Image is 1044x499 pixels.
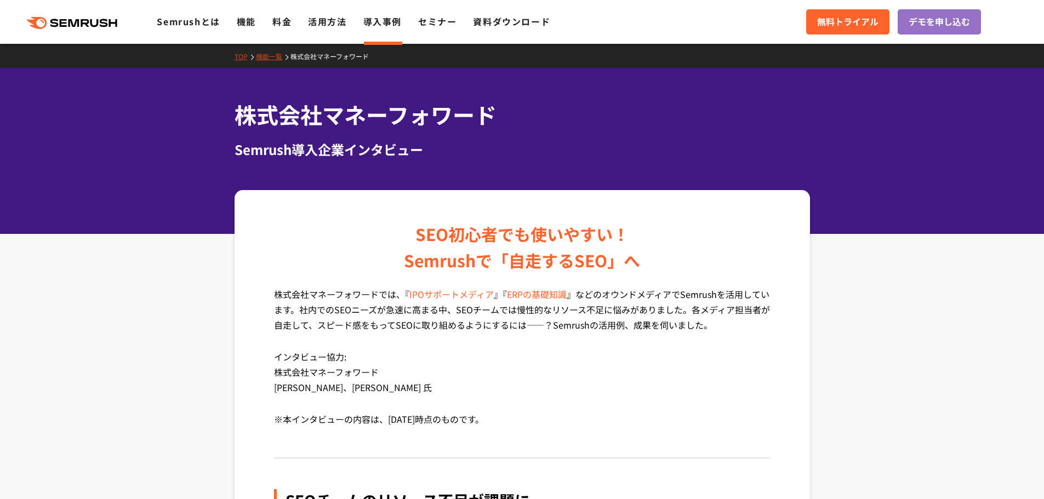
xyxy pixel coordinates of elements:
[909,15,970,29] span: デモを申し込む
[274,411,771,443] p: ※本インタビューの内容は、[DATE]時点のものです。
[473,15,550,28] a: 資料ダウンロード
[274,349,771,411] p: インタビュー協力: 株式会社マネーフォワード [PERSON_NAME]、[PERSON_NAME] 氏
[507,288,567,301] a: ERPの基礎知識
[806,9,889,35] a: 無料トライアル
[817,15,878,29] span: 無料トライアル
[256,51,290,61] a: 機能一覧
[418,15,457,28] a: セミナー
[308,15,346,28] a: 活用方法
[235,99,810,131] h1: 株式会社マネーフォワード
[235,140,810,159] div: Semrush導入企業インタビュー
[274,286,771,349] p: 株式会社マネーフォワードでは、『 』『 』などのオウンドメディアでSemrushを活用しています。社内でのSEOニーズが急速に高まる中、SEOチームでは慢性的なリソース不足に悩みがありました。各...
[404,221,640,273] div: SEO初心者でも使いやすい！ Semrushで「自走するSEO」へ
[237,15,256,28] a: 機能
[409,288,494,301] a: IPOサポートメディア
[898,9,981,35] a: デモを申し込む
[235,51,256,61] a: TOP
[290,51,377,61] a: 株式会社マネーフォワード
[363,15,402,28] a: 導入事例
[272,15,292,28] a: 料金
[157,15,220,28] a: Semrushとは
